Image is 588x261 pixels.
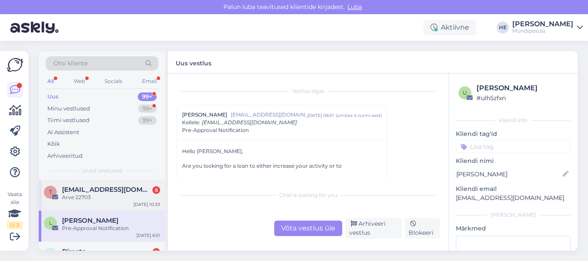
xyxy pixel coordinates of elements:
[152,248,160,256] div: 1
[47,104,90,113] div: Minu vestlused
[456,117,571,124] div: Kliendi info
[182,162,382,170] p: Are you looking for a loan to either increase your activity or to
[307,112,334,119] div: [DATE] 06:51
[456,193,571,203] p: [EMAIL_ADDRESS][DOMAIN_NAME]
[512,21,583,34] a: [PERSON_NAME]Mündipesula
[336,112,382,119] div: ( umbes 4 tunni eest )
[346,218,402,239] div: Arhiveeri vestlus
[176,87,440,95] div: Vestlus algas
[182,177,382,184] p: carry out a project. We offer Crypto Loans at 2-7% interest rate
[456,211,571,219] div: [PERSON_NAME]
[47,116,90,125] div: Tiimi vestlused
[47,92,59,101] div: Uus
[82,167,122,175] span: Uued vestlused
[47,128,79,137] div: AI Assistent
[477,93,568,103] div: # ulh5zfxn
[463,89,467,96] span: u
[456,129,571,138] p: Kliendi tag'id
[7,221,22,229] div: 0 / 3
[182,126,249,134] span: Pre-Approval Notification
[53,59,88,68] span: Otsi kliente
[133,201,160,208] div: [DATE] 10:33
[182,147,382,155] p: Hello [PERSON_NAME],
[7,190,22,229] div: Vaata siia
[72,76,87,87] div: Web
[176,56,211,68] label: Uus vestlus
[345,3,365,11] span: Luba
[138,92,157,101] div: 99+
[405,218,440,239] div: Blokeeri
[497,21,509,34] div: HE
[138,116,157,125] div: 99+
[456,169,561,179] input: Lisa nimi
[62,193,160,201] div: Arve 22703
[202,119,297,126] span: [EMAIL_ADDRESS][DOMAIN_NAME]
[62,217,118,224] span: Lucy Seinfield
[182,111,227,119] span: [PERSON_NAME]
[136,232,160,239] div: [DATE] 6:51
[62,248,86,255] span: Directo
[512,28,573,34] div: Mündipesula
[47,152,83,160] div: Arhiveeritud
[49,189,52,195] span: t
[176,191,440,199] div: Chat is waiting for you
[62,224,160,232] div: Pre-Approval Notification
[47,140,60,148] div: Kõik
[103,76,124,87] div: Socials
[274,221,342,236] div: Võta vestlus üle
[152,186,160,194] div: 6
[477,83,568,93] div: [PERSON_NAME]
[182,119,200,126] span: Kellele :
[512,21,573,28] div: [PERSON_NAME]
[49,220,52,226] span: L
[456,184,571,193] p: Kliendi email
[140,76,158,87] div: Email
[138,104,157,113] div: 99+
[456,157,571,166] p: Kliendi nimi
[424,20,476,35] div: Aktiivne
[231,111,307,119] span: [EMAIL_ADDRESS][DOMAIN_NAME]
[62,186,152,193] span: tugi@myndipesula.eu
[456,224,571,233] p: Märkmed
[456,140,571,153] input: Lisa tag
[7,58,23,72] img: Askly Logo
[46,76,56,87] div: All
